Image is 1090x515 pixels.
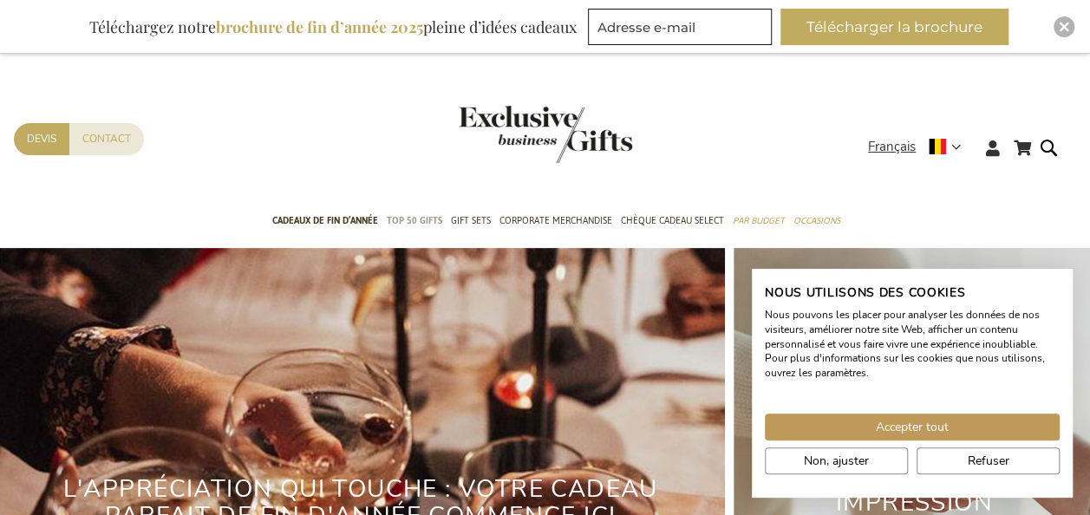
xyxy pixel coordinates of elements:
button: Télécharger la brochure [780,9,1008,45]
img: Close [1059,22,1069,32]
span: Chèque Cadeau Select [621,212,724,230]
p: Nous pouvons les placer pour analyser les données de nos visiteurs, améliorer notre site Web, aff... [765,308,1060,381]
button: Accepter tous les cookies [765,414,1060,440]
img: Exclusive Business gifts logo [459,106,632,163]
div: Close [1054,16,1074,37]
span: Refuser [968,452,1009,470]
input: Adresse e-mail [588,9,772,45]
span: Accepter tout [876,418,949,436]
button: Ajustez les préférences de cookie [765,447,908,474]
span: Cadeaux de fin d’année [272,212,378,230]
span: Non, ajuster [804,452,869,470]
a: Devis [14,123,69,155]
a: Contact [69,123,144,155]
div: Téléchargez notre pleine d’idées cadeaux [82,9,584,45]
span: TOP 50 Gifts [387,212,442,230]
div: Français [868,137,972,157]
span: Par budget [733,212,785,230]
h2: Nous utilisons des cookies [765,285,1060,301]
b: brochure de fin d’année 2025 [216,16,423,37]
span: Occasions [793,212,840,230]
span: Français [868,137,916,157]
a: store logo [459,106,545,163]
span: Corporate Merchandise [499,212,612,230]
button: Refuser tous les cookies [917,447,1060,474]
form: marketing offers and promotions [588,9,777,50]
span: Gift Sets [451,212,491,230]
